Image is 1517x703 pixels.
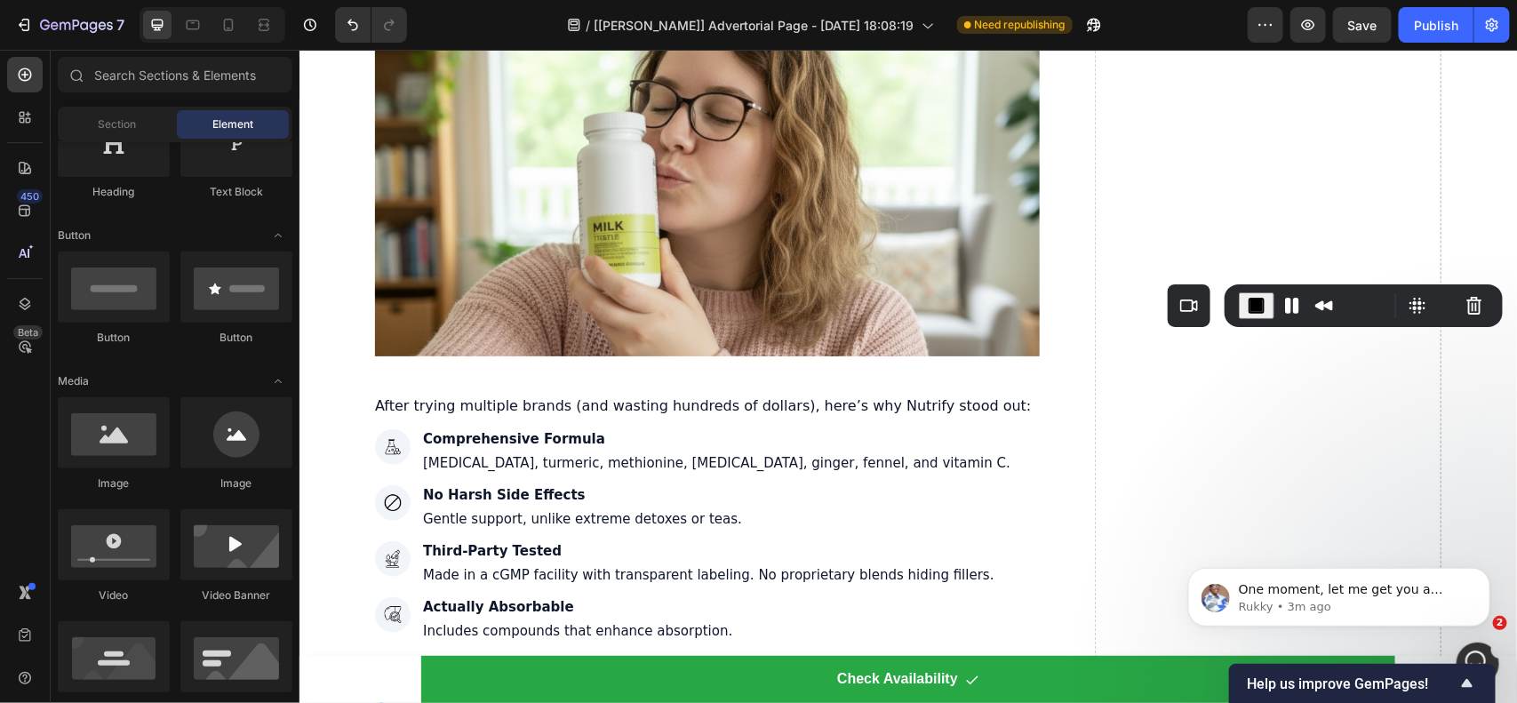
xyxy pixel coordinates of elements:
[975,17,1066,33] span: Need republishing
[299,50,1517,703] iframe: To enrich screen reader interactions, please activate Accessibility in Grammarly extension settings
[1493,616,1507,630] span: 2
[58,330,170,346] div: Button
[1162,531,1517,655] iframe: Intercom notifications message
[124,435,443,456] strong: No Harsh Side Effects
[264,367,292,395] span: Toggle open
[124,547,433,568] strong: Actually Absorbable
[84,500,102,518] img: Third-Party Tested
[538,617,659,643] p: Check Availability
[58,587,170,603] div: Video
[595,16,914,35] span: [[PERSON_NAME]] Advertorial Page - [DATE] 18:08:19
[13,325,43,340] div: Beta
[124,491,695,535] div: Made in a cGMP facility with transparent labeling. No proprietary blends hiding fillers.
[335,7,407,43] div: Undo/Redo
[76,346,740,367] p: After trying multiple brands (and wasting hundreds of dollars), here’s why Nutrify stood out:
[1348,18,1377,33] span: Save
[58,57,292,92] input: Search Sections & Elements
[58,475,170,491] div: Image
[180,475,292,491] div: Image
[264,221,292,250] span: Toggle open
[116,14,124,36] p: 7
[124,435,443,479] div: Gentle support, unlike extreme detoxes or teas.
[1247,675,1457,692] span: Help us improve GemPages!
[212,116,253,132] span: Element
[84,556,102,574] img: Actually Absorbable
[1457,643,1499,685] iframe: Intercom live chat
[7,7,132,43] button: 7
[84,444,102,462] img: No Harsh Side Effects
[180,587,292,603] div: Video Banner
[58,373,89,389] span: Media
[17,189,43,204] div: 450
[58,228,91,244] span: Button
[587,16,591,35] span: /
[1414,16,1458,35] div: Publish
[1247,673,1478,694] button: Show survey - Help us improve GemPages!
[124,379,711,400] strong: Comprehensive Formula
[1333,7,1392,43] button: Save
[58,184,170,200] div: Heading
[180,330,292,346] div: Button
[1399,7,1473,43] button: Publish
[84,388,102,406] img: Comprehensive Formula
[124,547,433,591] div: Includes compounds that enhance absorption.
[124,491,695,512] strong: Third-Party Tested
[180,184,292,200] div: Text Block
[124,379,711,423] div: [MEDICAL_DATA], turmeric, methionine, [MEDICAL_DATA], ginger, fennel, and vitamin C.
[99,116,137,132] span: Section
